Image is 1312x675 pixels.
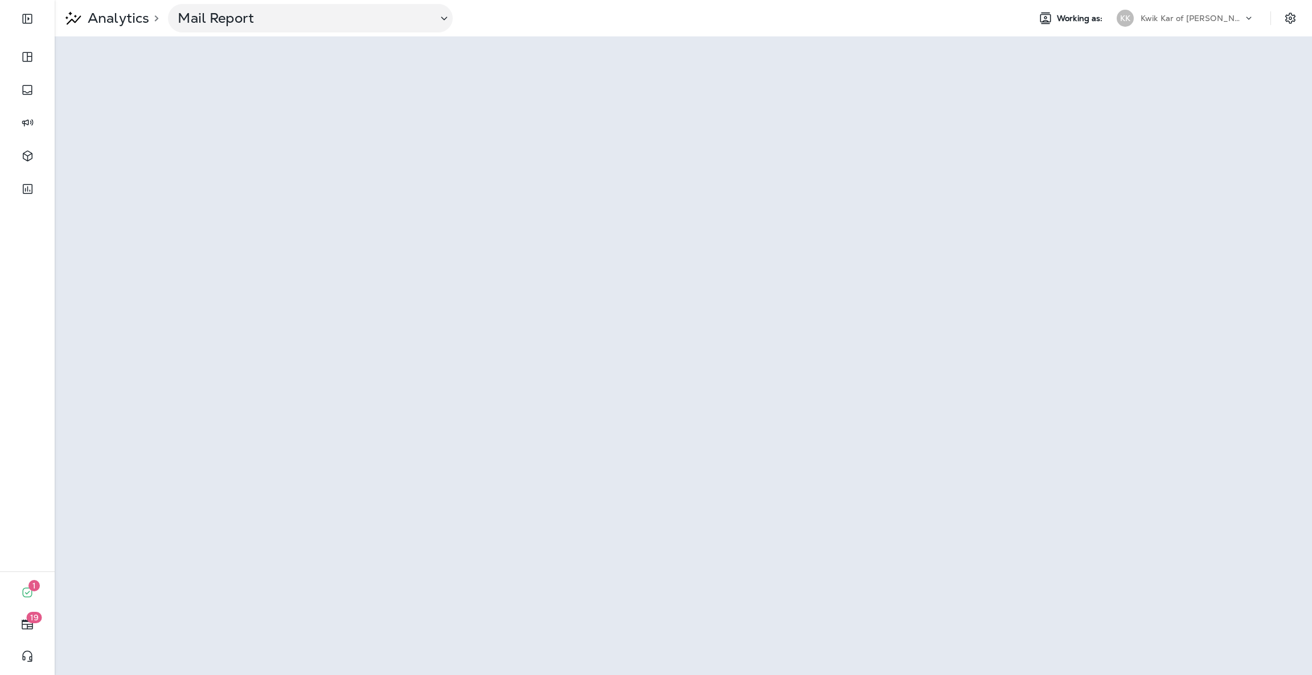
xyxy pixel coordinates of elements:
[149,14,159,23] p: >
[11,613,43,636] button: 19
[1280,8,1301,28] button: Settings
[1141,14,1243,23] p: Kwik Kar of [PERSON_NAME]
[28,580,40,591] span: 1
[178,10,428,27] p: Mail Report
[27,612,42,623] span: 19
[83,10,149,27] p: Analytics
[11,7,43,30] button: Expand Sidebar
[1057,14,1105,23] span: Working as:
[1117,10,1134,27] div: KK
[11,581,43,604] button: 1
